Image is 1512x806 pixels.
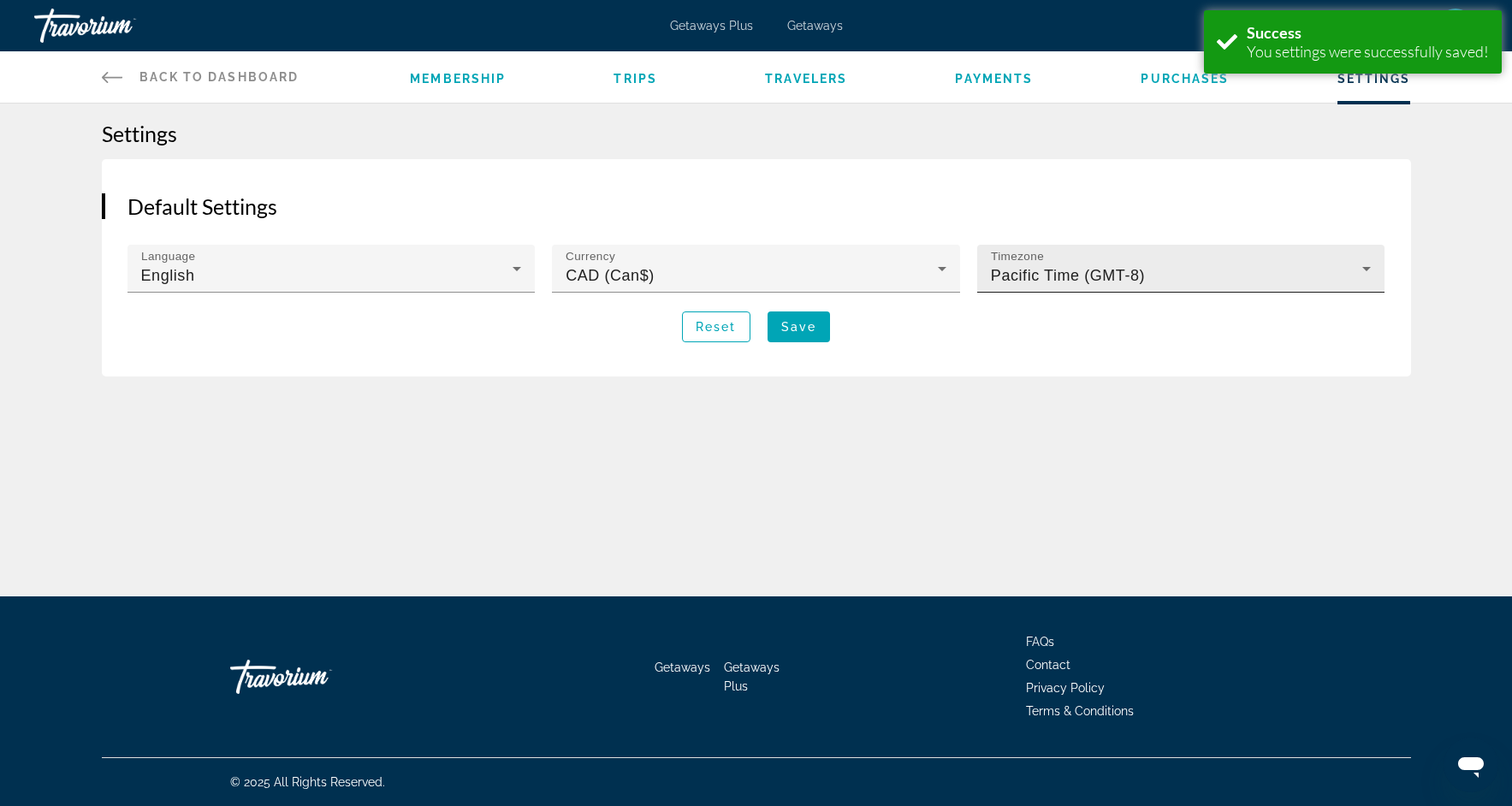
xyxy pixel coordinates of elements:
a: Back to Dashboard [102,51,299,103]
span: Back to Dashboard [139,70,299,84]
a: FAQs [1026,635,1054,649]
a: Terms & Conditions [1026,704,1134,718]
a: Travorium [34,3,205,48]
a: Purchases [1141,72,1229,86]
a: Getaways [787,19,843,33]
a: Settings [1337,72,1411,86]
a: Trips [614,72,657,86]
span: Pacific Time (GMT-8) [991,267,1145,284]
a: Getaways Plus [670,19,753,33]
button: User Menu [1433,8,1478,44]
button: Reset [682,311,750,342]
a: Getaways Plus [724,661,780,693]
span: Reset [696,320,737,334]
span: English [141,267,195,284]
div: You settings were successfully saved! [1247,42,1489,61]
mat-label: Currency [566,250,615,263]
span: Save [781,320,816,334]
mat-label: Timezone [991,250,1044,263]
span: CAD (Can$) [566,267,655,284]
a: Contact [1026,658,1070,672]
iframe: Bouton de lancement de la fenêtre de messagerie [1444,738,1498,792]
a: Travelers [765,72,847,86]
a: Privacy Policy [1026,681,1105,695]
a: Payments [955,72,1033,86]
div: Success [1247,23,1489,42]
mat-label: Language [141,250,195,263]
a: Membership [410,72,506,86]
h1: Settings [102,121,1411,146]
a: Getaways [655,661,710,674]
span: © 2025 All Rights Reserved. [230,775,385,789]
button: Save [768,311,830,342]
h2: Default Settings [127,193,1385,219]
a: Travorium [230,651,401,702]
